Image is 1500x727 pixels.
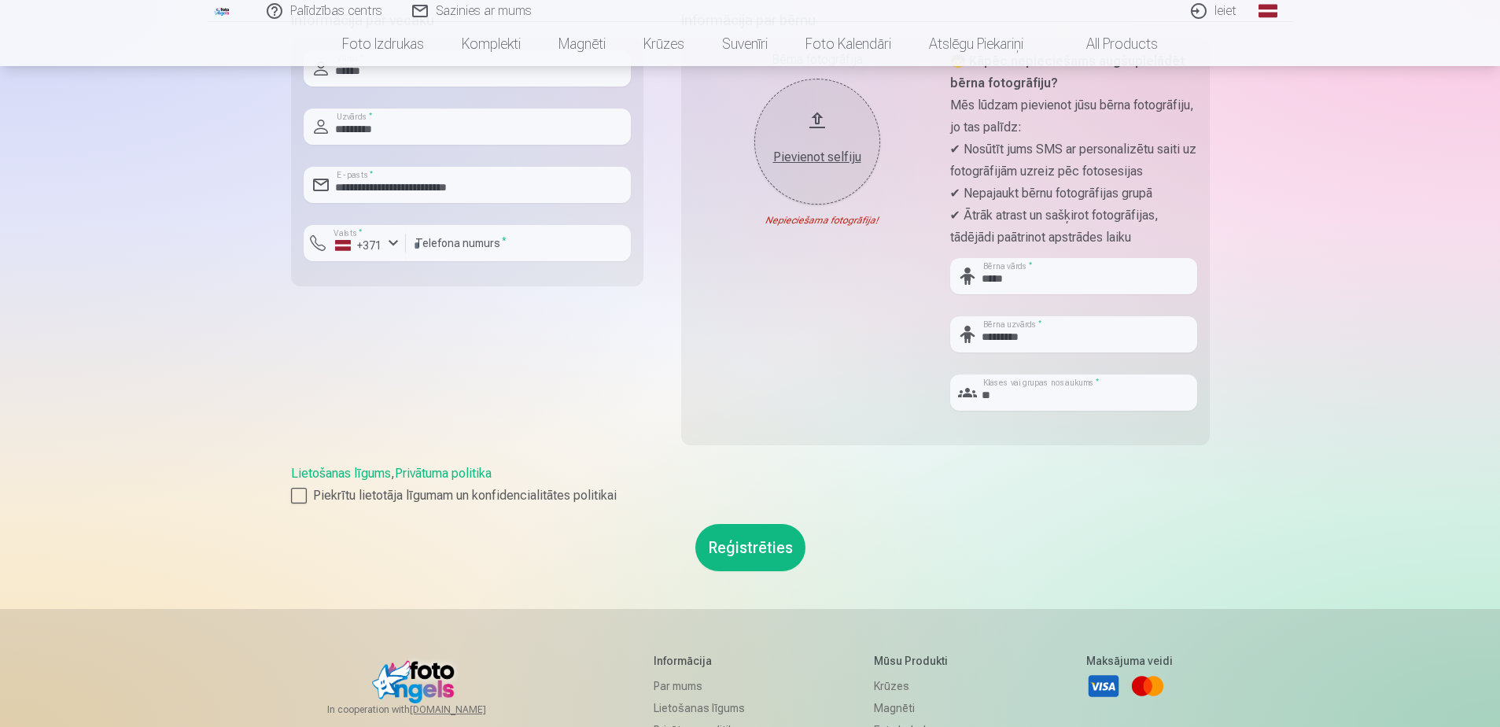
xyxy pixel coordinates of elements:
div: +371 [335,238,382,253]
p: ✔ Ātrāk atrast un sašķirot fotogrāfijas, tādējādi paātrinot apstrādes laiku [950,205,1197,249]
a: Privātuma politika [395,466,492,481]
h5: Informācija [654,653,745,669]
a: Lietošanas līgums [291,466,391,481]
a: Foto kalendāri [787,22,910,66]
a: Visa [1086,669,1121,703]
p: ✔ Nosūtīt jums SMS ar personalizētu saiti uz fotogrāfijām uzreiz pēc fotosesijas [950,138,1197,183]
p: ✔ Nepajaukt bērnu fotogrāfijas grupā [950,183,1197,205]
span: In cooperation with [327,703,524,716]
a: Komplekti [443,22,540,66]
a: Suvenīri [703,22,787,66]
a: Mastercard [1130,669,1165,703]
label: Valsts [329,227,367,239]
a: [DOMAIN_NAME] [410,703,524,716]
label: Piekrītu lietotāja līgumam un konfidencialitātes politikai [291,486,1210,505]
div: , [291,464,1210,505]
a: Par mums [654,675,745,697]
button: Reģistrēties [695,524,805,571]
p: Mēs lūdzam pievienot jūsu bērna fotogrāfiju, jo tas palīdz: [950,94,1197,138]
a: Atslēgu piekariņi [910,22,1042,66]
a: All products [1042,22,1177,66]
a: Lietošanas līgums [654,697,745,719]
a: Foto izdrukas [323,22,443,66]
button: Valsts*+371 [304,225,406,261]
img: /fa1 [214,6,231,16]
h5: Mūsu produkti [874,653,956,669]
a: Krūzes [874,675,956,697]
div: Nepieciešama fotogrāfija! [694,214,941,227]
button: Pievienot selfiju [754,79,880,205]
div: Pievienot selfiju [770,148,864,167]
h5: Maksājuma veidi [1086,653,1173,669]
a: Krūzes [625,22,703,66]
a: Magnēti [540,22,625,66]
a: Magnēti [874,697,956,719]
